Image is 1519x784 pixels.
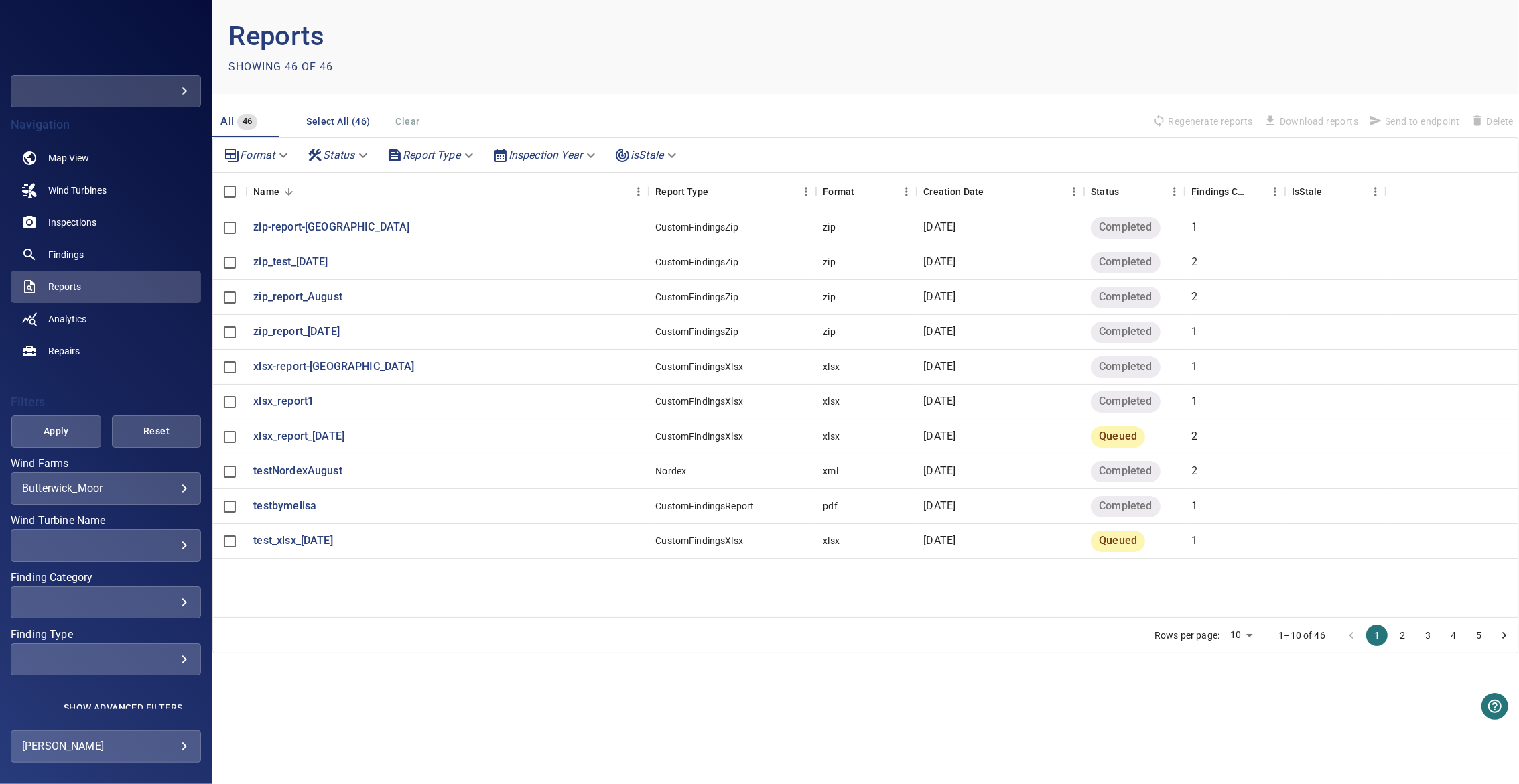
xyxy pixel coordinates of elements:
button: Menu [1165,182,1185,202]
p: Reports [228,16,866,56]
button: Select All (46) [301,109,375,134]
div: CustomFindingsXlsx [655,360,743,373]
div: Report Type [655,173,708,210]
a: inspections noActive [11,206,201,239]
div: Finding Category [11,586,201,618]
a: zip_report_August [253,289,342,305]
a: zip_test_[DATE] [253,255,328,270]
p: [DATE] [923,394,955,409]
button: Sort [984,182,1002,201]
button: Reset [112,415,202,448]
button: Menu [897,182,917,202]
div: Nordex [655,464,686,478]
div: Butterwick_Moor [22,482,190,495]
button: Menu [796,182,816,202]
div: isStale [609,143,685,167]
div: testcompanymelisa [11,75,201,107]
p: 1 [1191,533,1197,549]
div: xml [823,464,838,478]
div: Name [247,173,649,210]
div: Status [1084,173,1185,210]
span: 46 [237,114,258,129]
div: Report Type [381,143,482,167]
p: [DATE] [923,255,955,270]
span: Show Advanced Filters [64,702,182,713]
a: testbymelisa [253,499,316,514]
p: 1 [1191,499,1197,514]
a: xlsx-report-[GEOGRAPHIC_DATA] [253,359,414,375]
p: Rows per page: [1154,629,1219,642]
em: Status [323,149,354,161]
span: Completed [1091,359,1160,375]
p: [DATE] [923,220,955,235]
p: [DATE] [923,499,955,514]
span: Map View [48,151,89,165]
div: xlsx [823,534,840,547]
div: Finding Type [11,643,201,675]
p: [DATE] [923,464,955,479]
button: Go to page 4 [1443,625,1464,646]
p: [DATE] [923,324,955,340]
p: zip_report_[DATE] [253,324,340,340]
div: CustomFindingsZip [655,255,738,269]
span: Apply [28,423,84,440]
button: Menu [1366,182,1386,202]
span: Reports [48,280,81,293]
div: Status [302,143,376,167]
a: xlsx_report1 [253,394,314,409]
em: Report Type [403,149,460,161]
div: xlsx [823,395,840,408]
span: Queued [1091,533,1145,549]
a: windturbines noActive [11,174,201,206]
button: Sort [279,182,298,201]
a: analytics noActive [11,303,201,335]
div: Wind Farms [11,472,201,505]
div: Creation Date [917,173,1084,210]
p: 1 [1191,324,1197,340]
div: Format [816,173,917,210]
button: Sort [1322,182,1341,201]
h4: Filters [11,395,201,409]
div: CustomFindingsXlsx [655,430,743,443]
span: Completed [1091,255,1160,270]
p: 1 [1191,394,1197,409]
span: Inspections [48,216,96,229]
span: Findings [48,248,84,261]
span: All [220,115,234,127]
div: Findings in the reports are outdated due to being updated or removed. IsStale reports do not repr... [1292,173,1322,210]
button: Sort [1119,182,1138,201]
a: repairs noActive [11,335,201,367]
p: xlsx_report_[DATE] [253,429,344,444]
p: 1 [1191,359,1197,375]
span: Wind Turbines [48,184,107,197]
div: Creation Date [923,173,984,210]
em: isStale [631,149,663,161]
button: Sort [1246,182,1265,201]
div: zip [823,325,835,338]
span: Repairs [48,344,80,358]
span: Completed [1091,394,1160,409]
span: Completed [1091,220,1160,235]
p: [DATE] [923,289,955,305]
label: Finding Type [11,629,201,640]
div: 10 [1225,625,1257,645]
label: Wind Turbine Name [11,515,201,526]
div: CustomFindingsZip [655,290,738,304]
p: test_xlsx_[DATE] [253,533,332,549]
div: Format [218,143,296,167]
p: 2 [1191,464,1197,479]
div: IsStale [1285,173,1386,210]
div: zip [823,290,835,304]
label: Finding Category [11,572,201,583]
span: Completed [1091,464,1160,479]
em: Format [240,149,275,161]
button: Sort [854,182,873,201]
p: 2 [1191,255,1197,270]
a: findings noActive [11,239,201,271]
div: Findings Count [1185,173,1285,210]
